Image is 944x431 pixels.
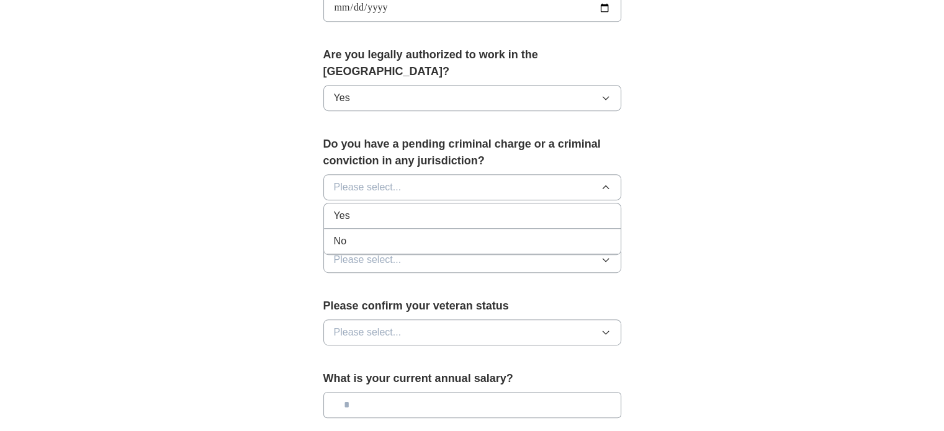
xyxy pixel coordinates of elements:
[334,208,350,223] span: Yes
[323,85,621,111] button: Yes
[323,247,621,273] button: Please select...
[334,180,402,195] span: Please select...
[323,319,621,345] button: Please select...
[323,298,621,314] label: Please confirm your veteran status
[334,91,350,105] span: Yes
[323,174,621,200] button: Please select...
[323,136,621,169] label: Do you have a pending criminal charge or a criminal conviction in any jurisdiction?
[334,252,402,267] span: Please select...
[334,234,346,249] span: No
[323,47,621,80] label: Are you legally authorized to work in the [GEOGRAPHIC_DATA]?
[323,370,621,387] label: What is your current annual salary?
[334,325,402,340] span: Please select...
